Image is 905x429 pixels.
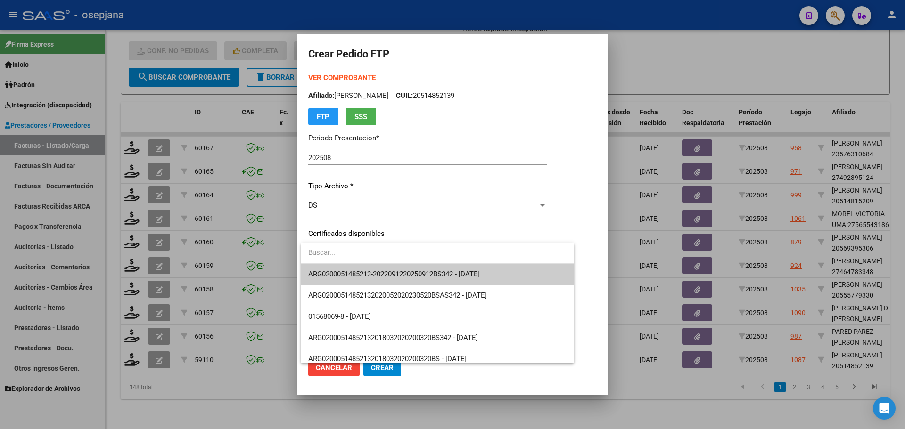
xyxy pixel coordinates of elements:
[308,333,478,342] span: ARG02000514852132018032020200320BS342 - [DATE]
[308,270,480,278] span: ARG0200051485213-2022091220250912BS342 - [DATE]
[873,397,896,420] div: Open Intercom Messenger
[308,291,487,299] span: ARG02000514852132020052020230520BSAS342 - [DATE]
[308,312,371,321] span: 01568069-8 - [DATE]
[301,242,574,263] input: dropdown search
[308,355,467,363] span: ARG02000514852132018032020200320BS - [DATE]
